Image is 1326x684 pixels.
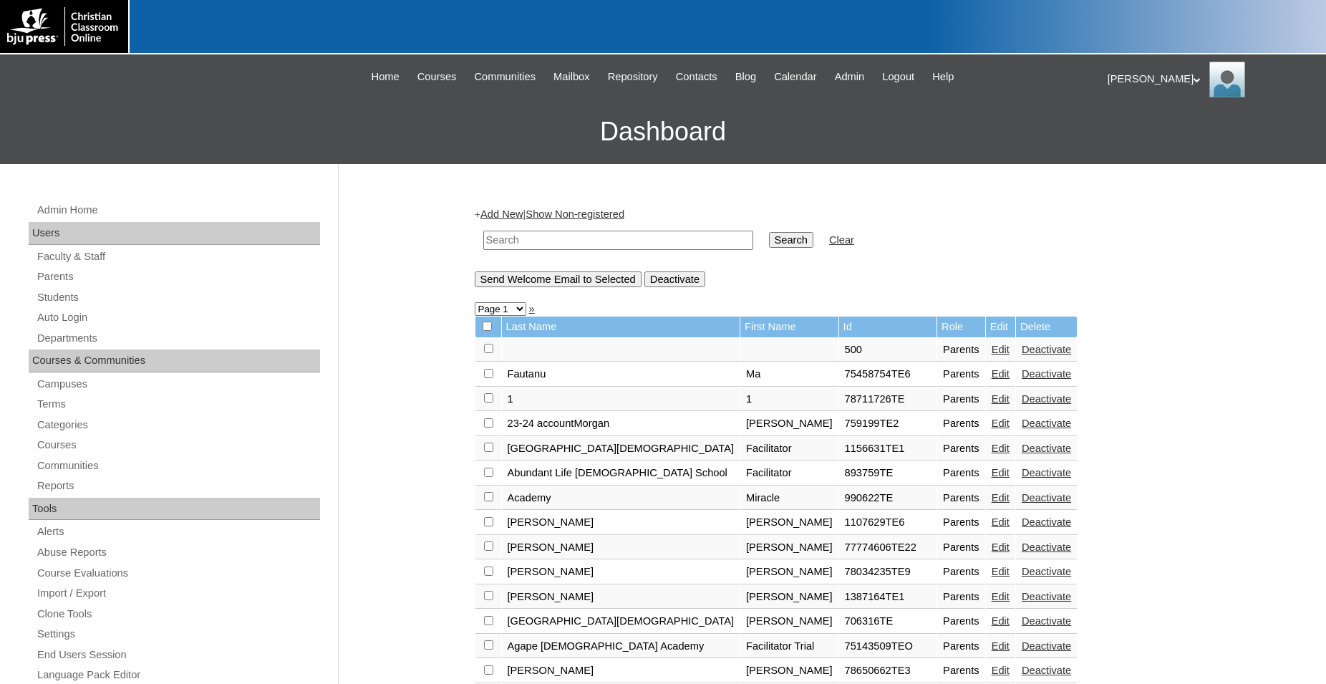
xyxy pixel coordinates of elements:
[1022,615,1071,627] a: Deactivate
[502,536,740,560] td: [PERSON_NAME]
[937,362,985,387] td: Parents
[992,566,1010,577] a: Edit
[36,523,320,541] a: Alerts
[36,248,320,266] a: Faculty & Staff
[839,610,937,634] td: 706316TE
[937,610,985,634] td: Parents
[839,659,937,683] td: 78650662TE3
[839,362,937,387] td: 75458754TE6
[728,69,763,85] a: Blog
[29,350,320,372] div: Courses & Communities
[937,486,985,511] td: Parents
[475,271,642,287] input: Send Welcome Email to Selected
[1022,344,1071,355] a: Deactivate
[526,208,624,220] a: Show Non-registered
[529,303,535,314] a: »
[36,201,320,219] a: Admin Home
[839,461,937,486] td: 893759TE
[767,69,823,85] a: Calendar
[474,69,536,85] span: Communities
[839,317,937,337] td: Id
[364,69,407,85] a: Home
[36,395,320,413] a: Terms
[937,387,985,412] td: Parents
[932,69,954,85] span: Help
[36,625,320,643] a: Settings
[29,222,320,245] div: Users
[1209,62,1245,97] img: Jonelle Rodriguez
[986,317,1015,337] td: Edit
[937,461,985,486] td: Parents
[1022,492,1071,504] a: Deactivate
[36,646,320,664] a: End Users Session
[467,69,543,85] a: Communities
[475,207,1184,286] div: + |
[1108,62,1312,97] div: [PERSON_NAME]
[740,511,838,535] td: [PERSON_NAME]
[502,387,740,412] td: 1
[839,437,937,461] td: 1156631TE1
[480,208,523,220] a: Add New
[502,560,740,584] td: [PERSON_NAME]
[502,659,740,683] td: [PERSON_NAME]
[882,69,914,85] span: Logout
[1022,665,1071,676] a: Deactivate
[925,69,961,85] a: Help
[553,69,590,85] span: Mailbox
[36,457,320,475] a: Communities
[36,329,320,347] a: Departments
[410,69,464,85] a: Courses
[839,585,937,610] td: 1387164TE1
[36,289,320,307] a: Students
[937,635,985,659] td: Parents
[36,309,320,327] a: Auto Login
[839,387,937,412] td: 78711726TE
[1022,467,1071,478] a: Deactivate
[502,486,740,511] td: Academy
[1022,443,1071,454] a: Deactivate
[839,635,937,659] td: 75143509TEO
[502,437,740,461] td: [GEOGRAPHIC_DATA][DEMOGRAPHIC_DATA]
[740,362,838,387] td: Ma
[1022,640,1071,652] a: Deactivate
[608,69,658,85] span: Repository
[740,610,838,634] td: [PERSON_NAME]
[839,560,937,584] td: 78034235TE9
[992,591,1010,602] a: Edit
[992,615,1010,627] a: Edit
[735,69,756,85] span: Blog
[36,416,320,434] a: Categories
[835,69,865,85] span: Admin
[1022,418,1071,429] a: Deactivate
[875,69,921,85] a: Logout
[740,585,838,610] td: [PERSON_NAME]
[546,69,597,85] a: Mailbox
[937,536,985,560] td: Parents
[1022,541,1071,553] a: Deactivate
[417,69,457,85] span: Courses
[839,338,937,362] td: 500
[992,541,1010,553] a: Edit
[992,443,1010,454] a: Edit
[1022,591,1071,602] a: Deactivate
[740,437,838,461] td: Facilitator
[644,271,705,287] input: Deactivate
[839,536,937,560] td: 77774606TE22
[1022,566,1071,577] a: Deactivate
[839,486,937,511] td: 990622TE
[676,69,717,85] span: Contacts
[937,659,985,683] td: Parents
[740,317,838,337] td: First Name
[937,585,985,610] td: Parents
[937,317,985,337] td: Role
[36,375,320,393] a: Campuses
[669,69,725,85] a: Contacts
[1022,393,1071,405] a: Deactivate
[1022,516,1071,528] a: Deactivate
[992,368,1010,380] a: Edit
[7,7,121,46] img: logo-white.png
[36,436,320,454] a: Courses
[601,69,665,85] a: Repository
[502,635,740,659] td: Agape [DEMOGRAPHIC_DATA] Academy
[839,412,937,436] td: 759199TE2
